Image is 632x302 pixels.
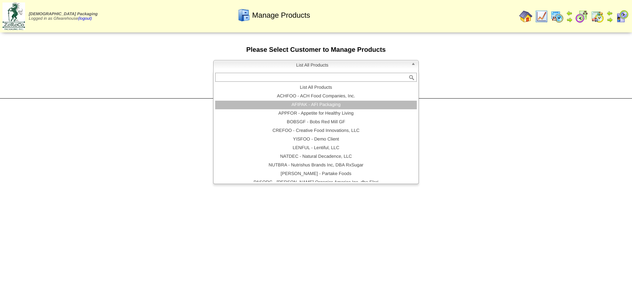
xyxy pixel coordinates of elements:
[246,46,386,53] span: Please Select Customer to Manage Products
[29,12,98,16] span: [DEMOGRAPHIC_DATA] Packaging
[215,92,417,101] li: ACHFOO - ACH Food Companies, Inc.
[215,152,417,161] li: NATDEC - Natural Decadence, LLC
[2,2,25,30] img: zoroco-logo-small.webp
[566,10,573,16] img: arrowleft.gif
[215,118,417,127] li: BOBSGF - Bobs Red Mill GF
[215,127,417,135] li: CREFOO - Creative Food Innovations, LLC
[215,83,417,92] li: List All Products
[215,135,417,144] li: YISFOO - Demo Client
[575,10,588,23] img: calendarblend.gif
[551,10,564,23] img: calendarprod.gif
[252,11,310,20] span: Manage Products
[215,144,417,152] li: LENFUL - Lentiful, LLC
[215,101,417,109] li: AFIPAK - AFI Packaging
[237,9,251,22] img: cabinet.gif
[78,16,92,21] a: (logout)
[215,161,417,170] li: NUTBRA - Nutrishus Brands Inc, DBA RxSugar
[215,109,417,118] li: APPFOR - Appetite for Healthy Living
[606,10,613,16] img: arrowleft.gif
[217,60,408,70] span: List All Products
[29,12,98,21] span: Logged in as Gfwarehouse
[215,178,417,187] li: PASORG - [PERSON_NAME] Organics America Inc. dba Elari
[215,170,417,178] li: [PERSON_NAME] - Partake Foods
[591,10,604,23] img: calendarinout.gif
[606,16,613,23] img: arrowright.gif
[519,10,532,23] img: home.gif
[566,16,573,23] img: arrowright.gif
[616,10,629,23] img: calendarcustomer.gif
[535,10,548,23] img: line_graph.gif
